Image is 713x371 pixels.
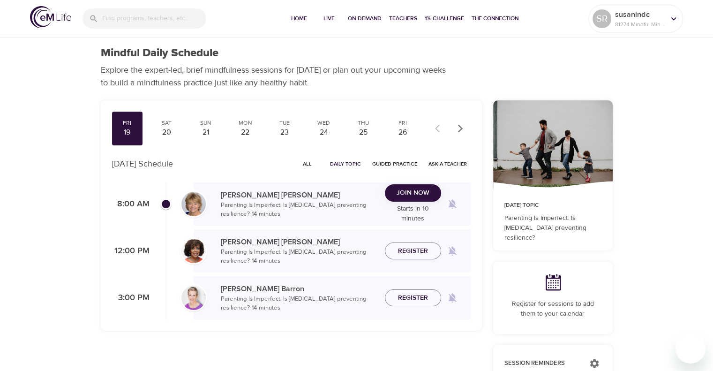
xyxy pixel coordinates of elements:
div: 22 [233,127,257,138]
p: Parenting Is Imperfect: Is [MEDICAL_DATA] preventing resilience? [504,213,601,243]
span: 1% Challenge [425,14,464,23]
div: SR [593,9,611,28]
img: Janet_Jackson-min.jpg [181,239,206,263]
img: logo [30,6,71,28]
span: Remind me when a class goes live every Friday at 8:00 AM [441,193,464,215]
p: Register for sessions to add them to your calendar [504,299,601,319]
p: Parenting Is Imperfect: Is [MEDICAL_DATA] preventing resilience? · 14 minutes [221,201,377,219]
div: 26 [391,127,414,138]
p: 3:00 PM [112,292,150,304]
div: 20 [155,127,178,138]
div: Thu [352,119,375,127]
input: Find programs, teachers, etc... [102,8,206,29]
span: Daily Topic [330,159,361,168]
span: Guided Practice [372,159,417,168]
div: Tue [273,119,296,127]
p: Parenting Is Imperfect: Is [MEDICAL_DATA] preventing resilience? · 14 minutes [221,295,377,313]
div: 25 [352,127,375,138]
p: 8:00 AM [112,198,150,211]
span: Ask a Teacher [428,159,467,168]
p: 81274 Mindful Minutes [615,20,665,29]
span: Register [398,292,428,304]
h1: Mindful Daily Schedule [101,46,218,60]
p: Session Reminders [504,359,580,368]
div: 23 [273,127,296,138]
button: Join Now [385,184,441,202]
div: 19 [116,127,139,138]
div: 24 [312,127,336,138]
img: kellyb.jpg [181,286,206,310]
span: Live [318,14,340,23]
span: Remind me when a class goes live every Friday at 12:00 PM [441,240,464,262]
span: Teachers [389,14,417,23]
div: Wed [312,119,336,127]
button: Guided Practice [368,157,421,171]
p: [PERSON_NAME] [PERSON_NAME] [221,189,377,201]
div: Mon [233,119,257,127]
span: Remind me when a class goes live every Friday at 3:00 PM [441,287,464,309]
button: All [293,157,323,171]
div: Sun [194,119,218,127]
button: Ask a Teacher [425,157,471,171]
div: Fri [391,119,414,127]
div: 21 [194,127,218,138]
span: All [296,159,319,168]
span: Join Now [397,187,429,199]
span: Home [288,14,310,23]
button: Register [385,242,441,260]
img: Lisa_Wickham-min.jpg [181,192,206,216]
span: The Connection [472,14,518,23]
div: Fri [116,119,139,127]
p: [PERSON_NAME] Barron [221,283,377,295]
span: Register [398,245,428,257]
p: [DATE] Schedule [112,158,173,170]
p: Explore the expert-led, brief mindfulness sessions for [DATE] or plan out your upcoming weeks to ... [101,64,452,89]
p: Starts in 10 minutes [385,204,441,224]
div: Sat [155,119,178,127]
button: Daily Topic [326,157,365,171]
p: susanindc [615,9,665,20]
p: Parenting Is Imperfect: Is [MEDICAL_DATA] preventing resilience? · 14 minutes [221,248,377,266]
p: [DATE] Topic [504,201,601,210]
p: 12:00 PM [112,245,150,257]
button: Register [385,289,441,307]
span: On-Demand [348,14,382,23]
iframe: Button to launch messaging window [675,333,705,363]
p: [PERSON_NAME] [PERSON_NAME] [221,236,377,248]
